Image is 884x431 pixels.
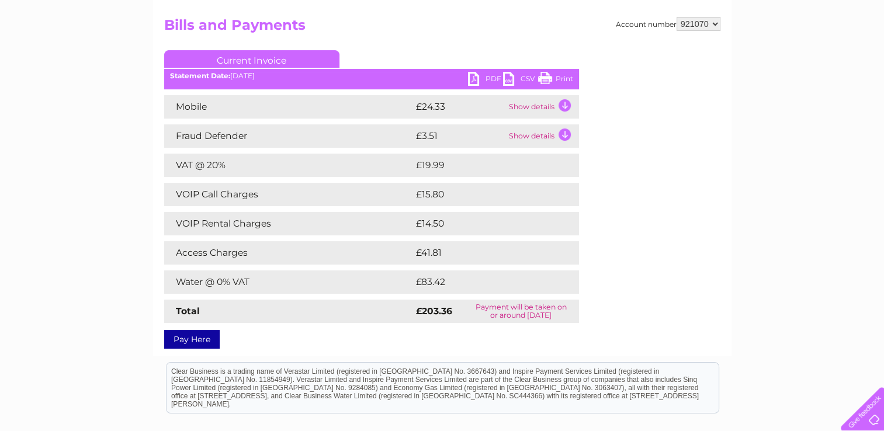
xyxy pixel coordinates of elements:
td: Fraud Defender [164,124,413,148]
td: VOIP Rental Charges [164,212,413,235]
td: £19.99 [413,154,555,177]
td: £3.51 [413,124,506,148]
a: Print [538,72,573,89]
td: Payment will be taken on or around [DATE] [463,300,578,323]
a: PDF [468,72,503,89]
a: Energy [708,50,733,58]
a: Telecoms [740,50,775,58]
strong: Total [176,305,200,317]
a: Blog [782,50,799,58]
td: Access Charges [164,241,413,265]
a: 0333 014 3131 [664,6,744,20]
td: Show details [506,95,579,119]
a: Contact [806,50,835,58]
td: Mobile [164,95,413,119]
a: CSV [503,72,538,89]
td: Water @ 0% VAT [164,270,413,294]
div: Clear Business is a trading name of Verastar Limited (registered in [GEOGRAPHIC_DATA] No. 3667643... [167,6,719,57]
a: Log out [845,50,873,58]
div: Account number [616,17,720,31]
img: logo.png [31,30,91,66]
strong: £203.36 [416,305,452,317]
b: Statement Date: [170,71,230,80]
h2: Bills and Payments [164,17,720,39]
a: Current Invoice [164,50,339,68]
td: £14.50 [413,212,554,235]
td: VOIP Call Charges [164,183,413,206]
div: [DATE] [164,72,579,80]
a: Pay Here [164,330,220,349]
td: VAT @ 20% [164,154,413,177]
td: £41.81 [413,241,553,265]
td: Show details [506,124,579,148]
td: £15.80 [413,183,554,206]
td: £83.42 [413,270,555,294]
a: Water [678,50,701,58]
td: £24.33 [413,95,506,119]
